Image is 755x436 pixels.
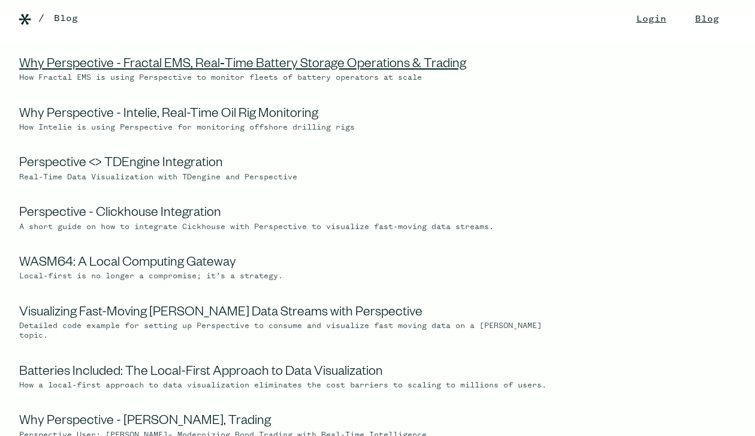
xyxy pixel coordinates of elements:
a: WASM64: A Local Computing Gateway [19,257,236,271]
a: Why Perspective - [PERSON_NAME], Trading [19,415,271,429]
a: Batteries Included: The Local-First Approach to Data Visualization [19,366,383,380]
a: Perspective <> TDEngine Integration [19,157,223,172]
div: Real-Time Data Visualization with TDengine and Perspective [19,173,556,182]
div: A short guide on how to integrate Cickhouse with Perspective to visualize fast-moving data streams. [19,222,556,232]
a: Perspective - Clickhouse Integration [19,207,221,221]
div: How a local-first approach to data visualization eliminates the cost barriers to scaling to milli... [19,381,556,390]
a: Visualizing Fast-Moving [PERSON_NAME] Data Streams with Perspective [19,306,422,321]
div: / [38,11,44,26]
a: Why Perspective - Intelie, Real-Time Oil Rig Monitoring [19,108,318,122]
div: How Intelie is using Perspective for monitoring offshore drilling rigs [19,123,556,133]
div: Detailed code example for setting up Perspective to consume and visualize fast moving data on a [... [19,321,556,341]
div: Local-first is no longer a compromise; it’s a strategy. [19,272,556,281]
a: Why Perspective - Fractal EMS, Real‑Time Battery Storage Operations & Trading [19,58,466,73]
a: Blog [54,11,78,26]
div: How Fractal EMS is using Perspective to monitor fleets of battery operators at scale [19,73,556,83]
